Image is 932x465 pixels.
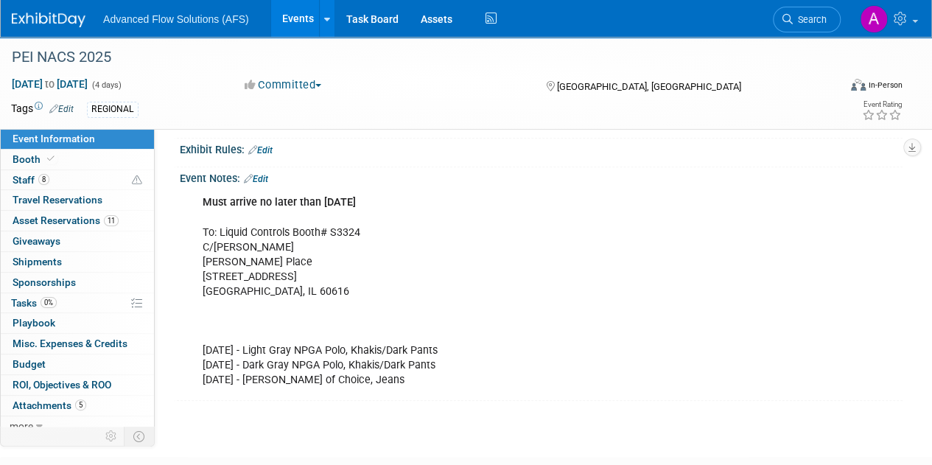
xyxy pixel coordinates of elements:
span: to [43,78,57,90]
span: Staff [13,174,49,186]
a: more [1,416,154,436]
span: Tasks [11,297,57,309]
span: Attachments [13,399,86,411]
button: Committed [239,77,327,93]
a: Edit [244,174,268,184]
span: Advanced Flow Solutions (AFS) [103,13,249,25]
td: Toggle Event Tabs [125,427,155,446]
div: PEI NACS 2025 [7,44,827,71]
a: Attachments5 [1,396,154,416]
a: Shipments [1,252,154,272]
span: ROI, Objectives & ROO [13,379,111,391]
a: Asset Reservations11 [1,211,154,231]
img: Format-Inperson.png [851,79,866,91]
img: Alyson Makin [860,5,888,33]
a: Giveaways [1,231,154,251]
span: Potential Scheduling Conflict -- at least one attendee is tagged in another overlapping event. [132,174,142,187]
div: To: Liquid Controls Booth# S3324 C/[PERSON_NAME] [PERSON_NAME] Place [STREET_ADDRESS] [GEOGRAPHIC... [192,188,760,395]
div: Event Format [772,77,903,99]
div: In-Person [868,80,903,91]
span: [GEOGRAPHIC_DATA], [GEOGRAPHIC_DATA] [556,81,740,92]
span: Booth [13,153,57,165]
a: Edit [248,145,273,155]
a: Booth [1,150,154,169]
span: Search [793,14,827,25]
span: 0% [41,297,57,308]
div: REGIONAL [87,102,139,117]
span: Playbook [13,317,55,329]
img: ExhibitDay [12,13,85,27]
td: Personalize Event Tab Strip [99,427,125,446]
span: Travel Reservations [13,194,102,206]
a: Sponsorships [1,273,154,293]
span: Giveaways [13,235,60,247]
a: Misc. Expenses & Credits [1,334,154,354]
span: 5 [75,399,86,410]
a: Budget [1,354,154,374]
span: 8 [38,174,49,185]
a: Playbook [1,313,154,333]
a: Search [773,7,841,32]
span: Misc. Expenses & Credits [13,338,127,349]
span: 11 [104,215,119,226]
span: more [10,420,33,432]
a: Travel Reservations [1,190,154,210]
div: Event Rating [862,101,902,108]
a: Tasks0% [1,293,154,313]
b: Must arrive no later than [DATE] [203,196,356,209]
span: Sponsorships [13,276,76,288]
span: Shipments [13,256,62,268]
div: Exhibit Rules: [180,139,903,158]
span: Asset Reservations [13,214,119,226]
a: Event Information [1,129,154,149]
a: Staff8 [1,170,154,190]
i: Booth reservation complete [47,155,55,163]
div: Event Notes: [180,167,903,186]
span: Budget [13,358,46,370]
span: (4 days) [91,80,122,90]
span: Event Information [13,133,95,144]
td: Tags [11,101,74,118]
a: ROI, Objectives & ROO [1,375,154,395]
span: [DATE] [DATE] [11,77,88,91]
a: Edit [49,104,74,114]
